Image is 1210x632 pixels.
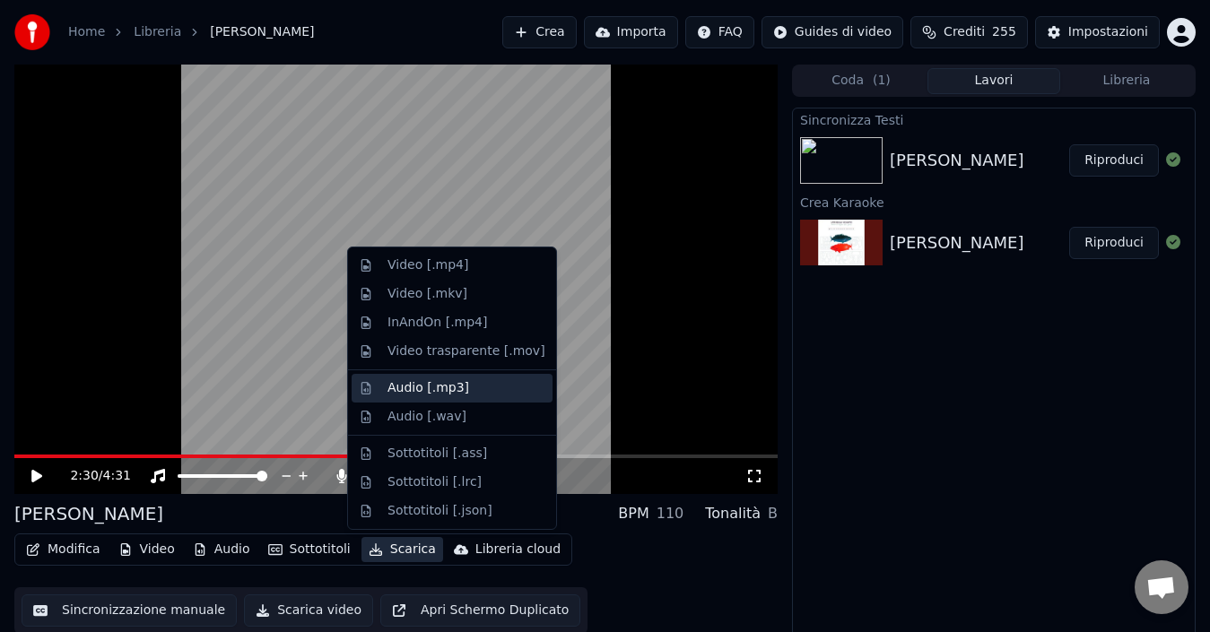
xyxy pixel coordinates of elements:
[793,108,1195,130] div: Sincronizza Testi
[244,594,373,627] button: Scarica video
[685,16,754,48] button: FAQ
[68,23,105,41] a: Home
[186,537,257,562] button: Audio
[768,503,778,524] div: B
[387,379,469,397] div: Audio [.mp3]
[890,230,1024,255] div: [PERSON_NAME]
[618,503,649,524] div: BPM
[910,16,1028,48] button: Crediti255
[387,314,488,332] div: InAndOn [.mp4]
[927,68,1060,94] button: Lavori
[705,503,761,524] div: Tonalità
[387,445,487,463] div: Sottotitoli [.ass]
[68,23,315,41] nav: breadcrumb
[70,467,113,485] div: /
[873,72,891,90] span: ( 1 )
[1069,144,1159,177] button: Riproduci
[387,473,482,491] div: Sottotitoli [.lrc]
[261,537,358,562] button: Sottotitoli
[1135,560,1188,614] div: Aprire la chat
[475,541,561,558] div: Libreria cloud
[134,23,181,41] a: Libreria
[111,537,182,562] button: Video
[795,68,927,94] button: Coda
[387,408,466,426] div: Audio [.wav]
[103,467,131,485] span: 4:31
[14,14,50,50] img: youka
[387,256,468,274] div: Video [.mp4]
[210,23,314,41] span: [PERSON_NAME]
[387,285,467,303] div: Video [.mkv]
[890,148,1024,173] div: [PERSON_NAME]
[502,16,576,48] button: Crea
[14,501,163,526] div: [PERSON_NAME]
[19,537,108,562] button: Modifica
[70,467,98,485] span: 2:30
[992,23,1016,41] span: 255
[793,191,1195,212] div: Crea Karaoke
[380,594,580,627] button: Apri Schermo Duplicato
[944,23,985,41] span: Crediti
[1035,16,1160,48] button: Impostazioni
[584,16,678,48] button: Importa
[22,594,237,627] button: Sincronizzazione manuale
[1060,68,1193,94] button: Libreria
[387,502,492,520] div: Sottotitoli [.json]
[387,342,545,360] div: Video trasparente [.mov]
[762,16,903,48] button: Guides di video
[361,537,443,562] button: Scarica
[1068,23,1148,41] div: Impostazioni
[657,503,684,524] div: 110
[1069,227,1159,259] button: Riproduci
